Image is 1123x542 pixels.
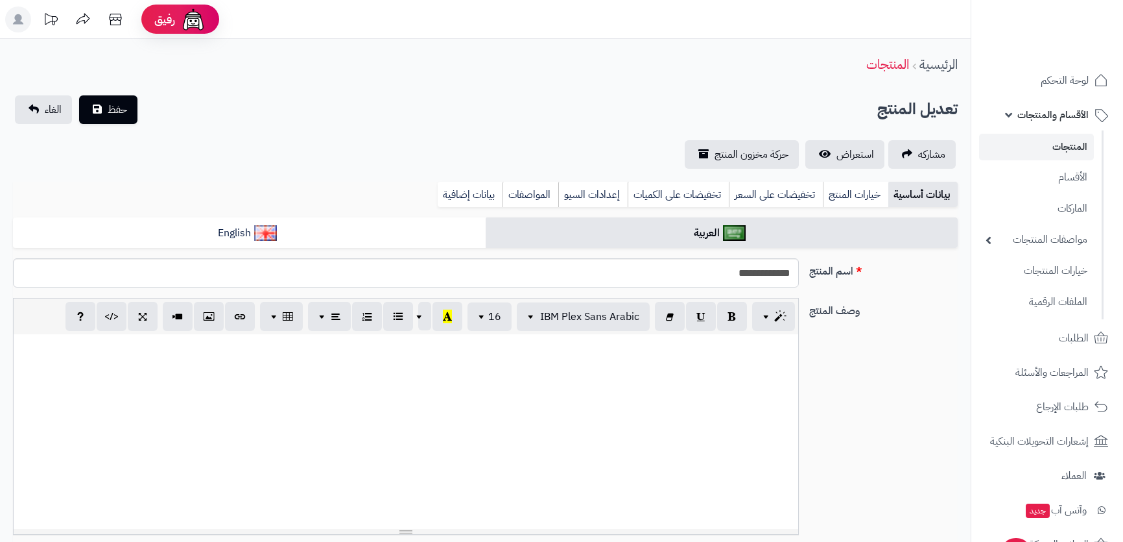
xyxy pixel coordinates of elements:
a: استعراض [805,140,884,169]
h2: تعديل المنتج [877,96,958,123]
label: وصف المنتج [804,298,963,319]
a: لوحة التحكم [979,65,1115,96]
a: وآتس آبجديد [979,495,1115,526]
a: العملاء [979,460,1115,491]
a: تخفيضات على السعر [729,182,823,208]
a: المنتجات [979,134,1094,160]
a: مواصفات المنتجات [979,226,1094,254]
img: logo-2.png [1035,30,1111,57]
span: المراجعات والأسئلة [1015,363,1089,382]
span: حركة مخزون المنتج [715,147,788,162]
a: المراجعات والأسئلة [979,357,1115,388]
button: IBM Plex Sans Arabic [517,302,650,331]
img: English [254,225,277,241]
a: المنتجات [866,55,909,74]
span: رفيق [154,12,175,27]
a: تخفيضات على الكميات [628,182,729,208]
span: العملاء [1061,467,1087,485]
a: بيانات إضافية [438,182,502,208]
span: IBM Plex Sans Arabic [540,309,639,325]
span: وآتس آب [1024,501,1087,519]
span: استعراض [836,147,874,162]
button: 16 [467,302,512,331]
a: الرئيسية [919,55,958,74]
a: مشاركه [888,140,956,169]
a: الأقسام [979,164,1094,191]
span: جديد [1026,504,1050,518]
span: الغاء [45,102,62,117]
img: العربية [723,225,746,241]
span: 16 [488,309,501,325]
a: العربية [486,217,958,249]
a: طلبات الإرجاع [979,391,1115,423]
a: إشعارات التحويلات البنكية [979,426,1115,457]
a: إعدادات السيو [558,182,628,208]
button: حفظ [79,95,137,124]
span: حفظ [108,102,127,117]
a: English [13,217,486,249]
span: الأقسام والمنتجات [1017,106,1089,124]
a: الماركات [979,195,1094,223]
a: خيارات المنتجات [979,257,1094,285]
label: اسم المنتج [804,258,963,279]
a: المواصفات [502,182,558,208]
a: الملفات الرقمية [979,288,1094,316]
img: ai-face.png [180,6,206,32]
span: طلبات الإرجاع [1036,398,1089,416]
a: خيارات المنتج [823,182,888,208]
span: مشاركه [918,147,945,162]
a: حركة مخزون المنتج [685,140,799,169]
span: لوحة التحكم [1041,71,1089,90]
span: إشعارات التحويلات البنكية [990,432,1089,450]
a: تحديثات المنصة [34,6,67,36]
span: الطلبات [1059,329,1089,347]
a: الطلبات [979,323,1115,354]
a: الغاء [15,95,72,124]
a: بيانات أساسية [888,182,958,208]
